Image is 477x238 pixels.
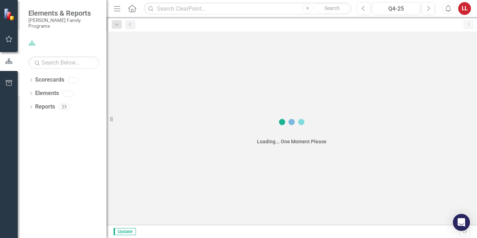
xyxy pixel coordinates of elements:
div: Q4-25 [375,5,417,13]
a: Scorecards [35,76,64,84]
a: Reports [35,103,55,111]
span: Search [324,5,340,11]
button: Q4-25 [372,2,420,15]
div: Loading... One Moment Please [257,138,327,145]
button: Search [314,4,350,13]
small: [PERSON_NAME] Family Programs [28,17,99,29]
span: Elements & Reports [28,9,99,17]
div: Open Intercom Messenger [453,214,470,231]
input: Search Below... [28,56,99,69]
div: 23 [59,104,70,110]
img: ClearPoint Strategy [3,7,17,21]
a: Elements [35,89,59,98]
button: LL [458,2,471,15]
span: Updater [114,228,136,235]
input: Search ClearPoint... [144,2,352,15]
